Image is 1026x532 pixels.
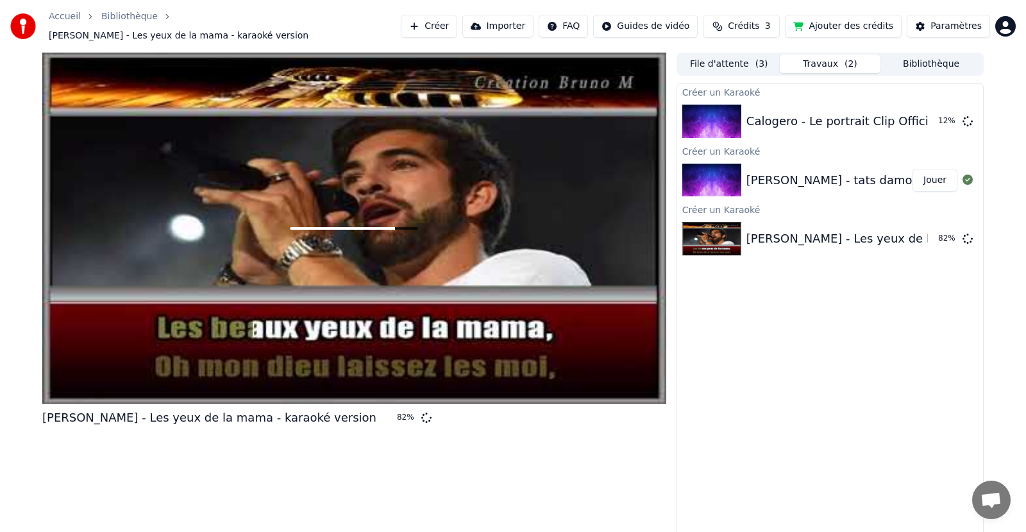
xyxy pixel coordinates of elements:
[746,171,991,189] div: [PERSON_NAME] - tats damour Clip officiel
[780,55,881,73] button: Travaux
[593,15,698,38] button: Guides de vidéo
[677,202,983,217] div: Créer un Karaoké
[462,15,534,38] button: Importer
[755,58,768,71] span: ( 3 )
[49,30,308,42] span: [PERSON_NAME] - Les yeux de la mama - karaoké version
[845,58,857,71] span: ( 2 )
[703,15,780,38] button: Crédits3
[397,413,416,423] div: 82 %
[938,234,957,244] div: 82 %
[930,20,982,33] div: Paramètres
[785,15,902,38] button: Ajouter des crédits
[938,116,957,126] div: 12 %
[539,15,588,38] button: FAQ
[49,10,401,42] nav: breadcrumb
[765,20,771,33] span: 3
[907,15,990,38] button: Paramètres
[10,13,36,39] img: youka
[42,409,376,427] div: [PERSON_NAME] - Les yeux de la mama - karaoké version
[912,169,957,192] button: Jouer
[746,112,939,130] div: Calogero - Le portrait Clip Officiel
[401,15,457,38] button: Créer
[49,10,81,23] a: Accueil
[677,143,983,159] div: Créer un Karaoké
[677,84,983,99] div: Créer un Karaoké
[678,55,780,73] button: File d'attente
[101,10,158,23] a: Bibliothèque
[728,20,759,33] span: Crédits
[880,55,982,73] button: Bibliothèque
[972,481,1011,519] a: Ouvrir le chat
